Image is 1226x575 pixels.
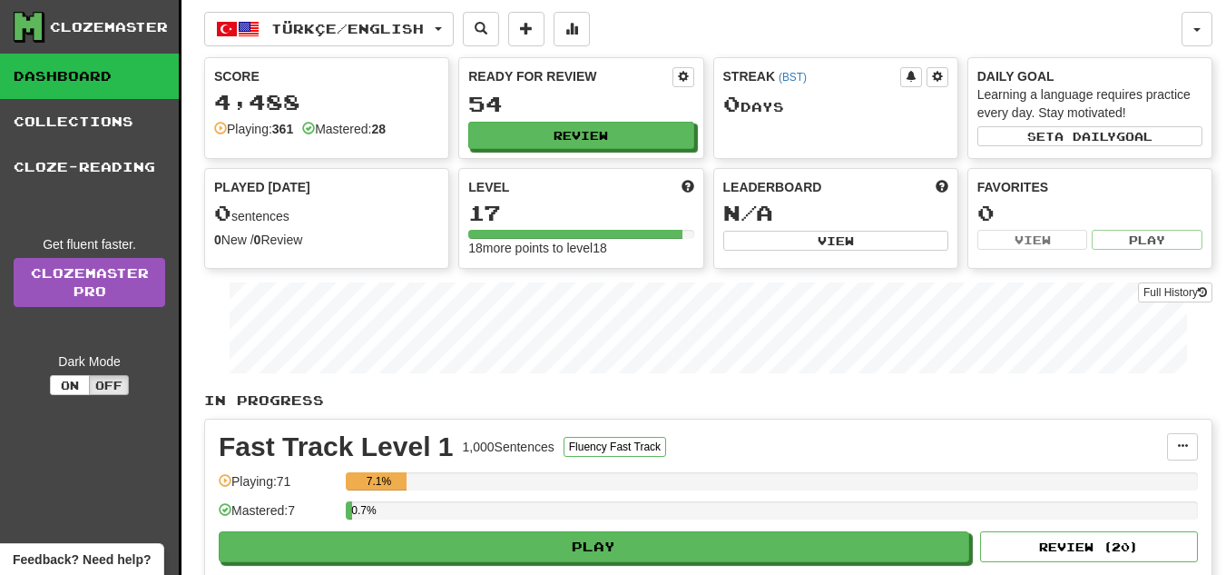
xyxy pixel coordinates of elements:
[302,120,386,138] div: Mastered:
[14,352,165,371] div: Dark Mode
[468,122,693,149] button: Review
[214,91,439,114] div: 4,488
[554,12,590,46] button: More stats
[14,258,165,307] a: ClozemasterPro
[50,375,90,395] button: On
[214,233,221,247] strong: 0
[468,239,693,257] div: 18 more points to level 18
[214,120,293,138] div: Playing:
[936,178,948,196] span: This week in points, UTC
[723,200,773,225] span: N/A
[1138,283,1212,302] button: Full History
[214,231,439,249] div: New / Review
[980,531,1198,562] button: Review (20)
[351,472,406,491] div: 7.1%
[214,200,231,225] span: 0
[254,233,261,247] strong: 0
[977,178,1202,196] div: Favorites
[977,202,1202,224] div: 0
[977,67,1202,85] div: Daily Goal
[468,67,672,85] div: Ready for Review
[977,230,1088,250] button: View
[463,12,499,46] button: Search sentences
[204,392,1212,410] p: In Progress
[214,178,310,196] span: Played [DATE]
[219,472,337,502] div: Playing: 71
[977,126,1202,146] button: Seta dailygoal
[13,550,151,569] span: Open feedback widget
[272,122,293,136] strong: 361
[214,202,439,225] div: sentences
[977,85,1202,122] div: Learning a language requires practice every day. Stay motivated!
[214,67,439,85] div: Score
[468,202,693,224] div: 17
[779,71,807,84] a: (BST)
[371,122,386,136] strong: 28
[508,12,544,46] button: Add sentence to collection
[564,437,666,457] button: Fluency Fast Track
[14,235,165,253] div: Get fluent faster.
[1054,130,1116,143] span: a daily
[271,21,424,36] span: Türkçe / English
[723,91,741,116] span: 0
[50,18,168,36] div: Clozemaster
[1092,230,1202,250] button: Play
[89,375,129,395] button: Off
[219,501,337,531] div: Mastered: 7
[204,12,454,46] button: Türkçe/English
[723,67,900,85] div: Streak
[723,93,948,116] div: Day s
[682,178,694,196] span: Score more points to level up
[468,178,509,196] span: Level
[723,178,822,196] span: Leaderboard
[468,93,693,115] div: 54
[463,438,554,456] div: 1,000 Sentences
[219,433,454,461] div: Fast Track Level 1
[219,531,969,562] button: Play
[723,231,948,251] button: View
